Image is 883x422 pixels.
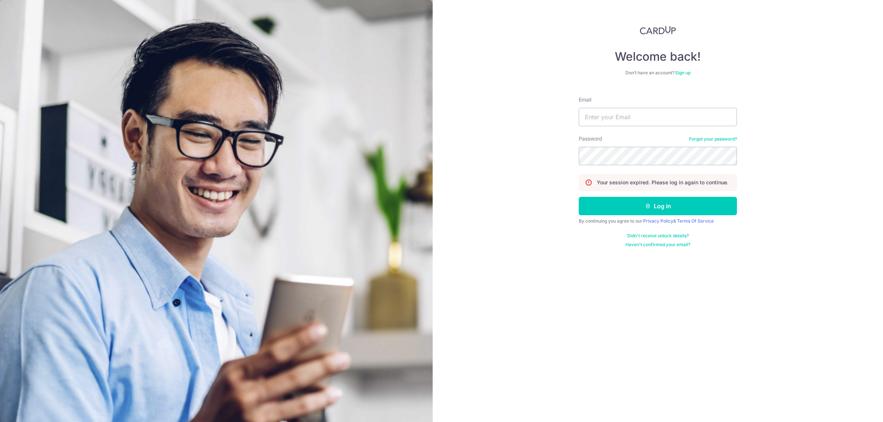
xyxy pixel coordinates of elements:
[627,233,689,239] a: Didn't receive unlock details?
[579,135,602,142] label: Password
[579,70,737,76] div: Don’t have an account?
[579,49,737,64] h4: Welcome back!
[579,218,737,224] div: By continuing you agree to our &
[640,26,676,35] img: CardUp Logo
[675,70,691,75] a: Sign up
[643,218,673,224] a: Privacy Policy
[677,218,714,224] a: Terms Of Service
[579,108,737,126] input: Enter your Email
[625,242,690,248] a: Haven't confirmed your email?
[597,179,728,186] p: Your session expired. Please log in again to continue.
[689,136,737,142] a: Forgot your password?
[579,197,737,215] button: Log in
[579,96,591,103] label: Email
